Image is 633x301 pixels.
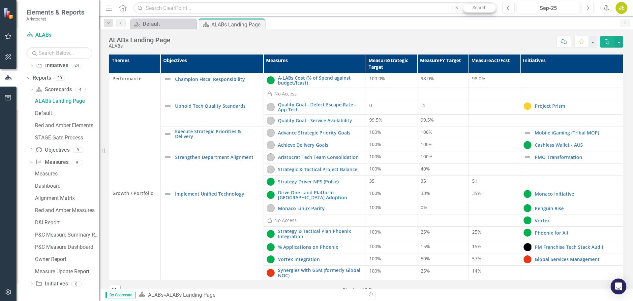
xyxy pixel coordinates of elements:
img: On Track [524,204,531,212]
a: Advance Strategic Priority Goals [278,130,363,135]
a: Red and Amber Measures [33,205,99,216]
a: Cashless Wallet - AUS [535,142,619,147]
img: At Risk [524,102,531,110]
td: Double-Click to Edit Right Click for Context Menu [263,202,366,214]
td: Double-Click to Edit Right Click for Context Menu [263,127,366,139]
a: Red and Amber Elements [33,120,99,131]
img: Not Defined [524,129,531,137]
span: 15% [421,243,430,249]
span: 98.0% [421,75,434,82]
a: ALABs [148,292,164,298]
a: Champion Fiscal Responsibility [175,77,260,82]
td: Double-Click to Edit Right Click for Context Menu [263,139,366,151]
div: Red and Amber Elements [35,123,99,129]
span: Elements & Reports [26,8,84,16]
a: Execute Strategic Priorities & Delivery [175,129,260,139]
span: 100% [369,190,381,196]
span: By Scorecard [105,292,136,298]
span: 100% [421,153,433,160]
div: Dashboard [35,183,99,189]
img: Not Defined [524,153,531,161]
a: Monaco Linux Parity [278,206,363,211]
td: Double-Click to Edit Right Click for Context Menu [263,241,366,253]
button: Sep-25 [517,2,580,14]
td: Double-Click to Edit Right Click for Context Menu [520,127,623,139]
span: 100% [369,255,381,262]
a: Penguin Rise [535,206,619,211]
a: Strategic & Tactical Project Balance [278,167,363,172]
span: Search [472,5,487,10]
div: 4 [75,87,86,92]
a: Default [132,20,195,28]
a: P&C Measure Dashboard [33,242,99,252]
a: Vortex Integration [278,257,363,262]
img: Not Defined [164,130,172,138]
img: On Track [524,141,531,149]
img: Not Started [267,103,275,111]
img: Not Defined [164,102,172,110]
span: 100% [421,141,433,147]
div: No Access [274,217,297,224]
span: 57% [472,255,481,262]
div: 9 [73,147,83,153]
button: JE [616,2,627,14]
span: 98.0% [472,75,485,82]
a: Monaco Initiative [535,191,619,196]
div: P&C Measure Summary Report [35,232,99,238]
a: Quality Goal - Service Availability [278,118,363,123]
div: Open Intercom Messenger [611,279,626,294]
td: Double-Click to Edit [109,73,161,188]
div: 8 [71,281,82,287]
div: D&I Report [35,220,99,226]
a: Synergies with GSM (formerly Global NOC) [278,268,363,278]
img: Not Defined [164,190,172,198]
img: On Track [267,255,275,263]
td: Double-Click to Edit Right Click for Context Menu [520,151,623,163]
div: » [139,291,361,299]
img: Not Defined [164,75,172,83]
img: On Track [267,243,275,251]
td: Double-Click to Edit Right Click for Context Menu [160,127,263,151]
td: Double-Click to Edit Right Click for Context Menu [263,100,366,114]
a: Measure Update Report [33,266,99,277]
td: Double-Click to Edit Right Click for Context Menu [520,202,623,214]
div: STAGE Gate Process [35,135,99,141]
div: Measure Update Report [35,269,99,275]
img: On Track [524,229,531,237]
td: Double-Click to Edit Right Click for Context Menu [160,188,263,280]
img: Not Started [267,117,275,125]
span: 99.5% [421,117,434,123]
td: Double-Click to Edit Right Click for Context Menu [263,188,366,202]
a: Project Prism [535,103,619,108]
span: 100% [369,141,381,147]
td: Double-Click to Edit Right Click for Context Menu [160,151,263,188]
img: Complete [524,243,531,251]
div: Default [143,20,195,28]
div: ALABs Landing Page [35,98,99,104]
div: No Access [274,91,297,97]
span: 99.5% [369,117,382,123]
img: Not Started [267,129,275,137]
a: Alignment Matrix [33,193,99,204]
td: Double-Click to Edit Right Click for Context Menu [520,241,623,253]
div: Red and Amber Measures [35,207,99,213]
div: Sep-25 [519,4,578,12]
a: ALABs Landing Page [33,96,99,106]
img: Not Started [267,166,275,173]
small: Aristocrat [26,16,84,21]
span: 100% [369,153,381,160]
a: Achieve Delivery Goals [278,142,363,147]
span: 51 [472,178,477,184]
div: Alignment Matrix [35,195,99,201]
img: On Track [524,216,531,224]
a: Dashboard [33,181,99,191]
a: Default [33,108,99,119]
a: Strengthen Department Alignment [175,155,260,160]
div: ALABs Landing Page [166,292,215,298]
div: P&C Measure Dashboard [35,244,99,250]
a: PM Franchise Tech Stack Audit [535,245,619,249]
span: 25% [421,268,430,274]
a: PMO Transformation [535,155,619,160]
span: 33% [421,190,430,196]
a: Objectives [36,146,69,154]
